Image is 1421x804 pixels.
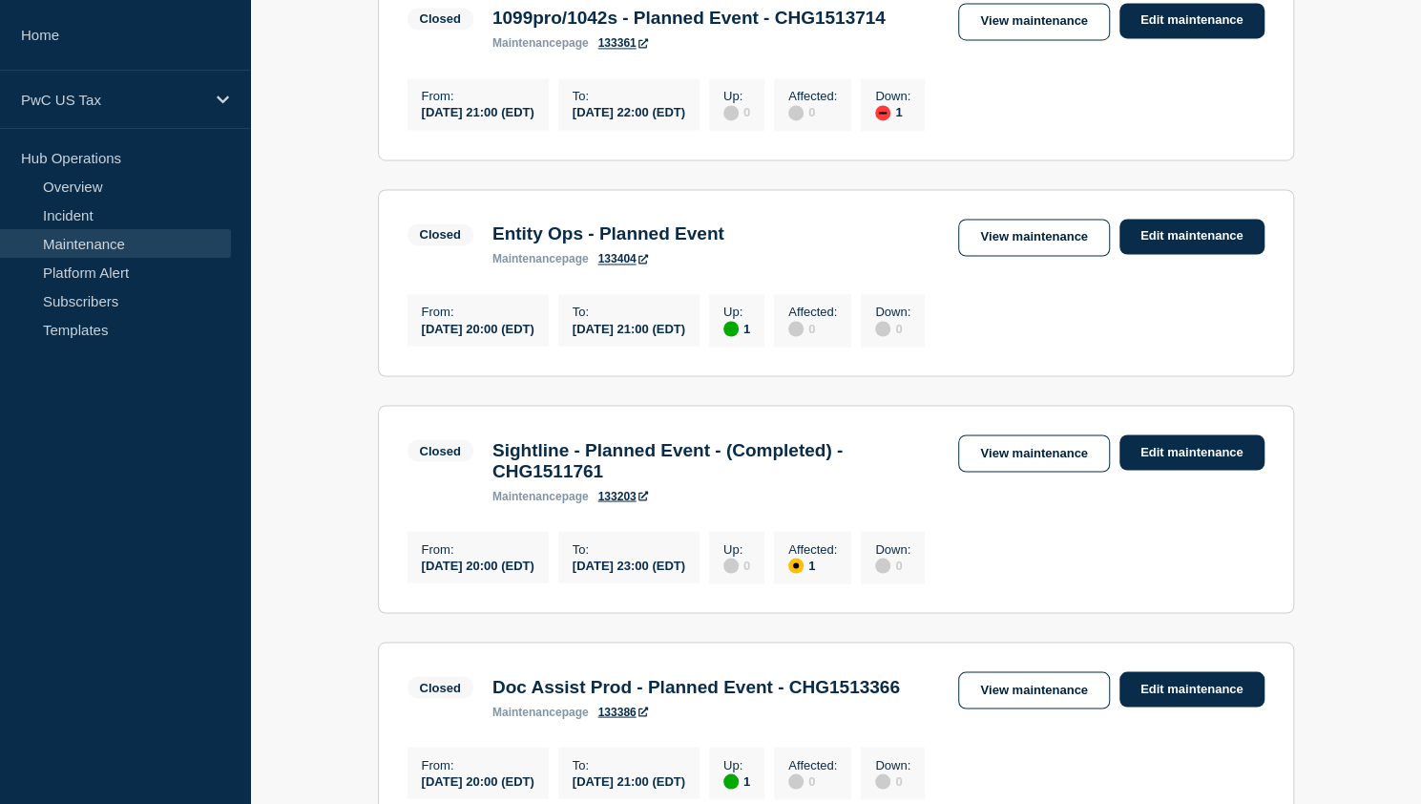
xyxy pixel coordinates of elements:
[492,36,562,50] span: maintenance
[1119,434,1264,470] a: Edit maintenance
[875,321,890,336] div: disabled
[492,252,589,265] p: page
[875,558,890,573] div: disabled
[422,757,534,772] p: From :
[723,305,750,319] p: Up :
[875,773,890,789] div: disabled
[788,305,837,319] p: Affected :
[788,319,837,336] div: 0
[573,772,685,788] div: [DATE] 21:00 (EDT)
[492,223,724,244] h3: Entity Ops - Planned Event
[1119,671,1264,707] a: Edit maintenance
[492,489,589,502] p: page
[573,757,685,772] p: To :
[723,556,750,573] div: 0
[422,772,534,788] div: [DATE] 20:00 (EDT)
[492,705,562,718] span: maintenance
[875,772,910,789] div: 0
[598,489,648,502] a: 133203
[788,105,804,120] div: disabled
[958,3,1109,40] a: View maintenance
[420,11,461,26] div: Closed
[492,252,562,265] span: maintenance
[1119,219,1264,254] a: Edit maintenance
[788,773,804,789] div: disabled
[958,219,1109,256] a: View maintenance
[723,89,750,103] p: Up :
[723,757,750,772] p: Up :
[573,541,685,556] p: To :
[788,321,804,336] div: disabled
[723,105,739,120] div: disabled
[875,319,910,336] div: 0
[788,541,837,556] p: Affected :
[422,103,534,119] div: [DATE] 21:00 (EDT)
[420,443,461,457] div: Closed
[723,103,750,120] div: 0
[788,757,837,772] p: Affected :
[422,89,534,103] p: From :
[788,103,837,120] div: 0
[598,252,648,265] a: 133404
[875,757,910,772] p: Down :
[422,556,534,572] div: [DATE] 20:00 (EDT)
[422,541,534,556] p: From :
[958,671,1109,709] a: View maintenance
[723,772,750,789] div: 1
[420,680,461,694] div: Closed
[492,489,562,502] span: maintenance
[422,319,534,335] div: [DATE] 20:00 (EDT)
[723,319,750,336] div: 1
[788,558,804,573] div: affected
[492,36,589,50] p: page
[723,773,739,789] div: up
[492,8,886,29] h3: 1099pro/1042s - Planned Event - CHG1513714
[598,36,648,50] a: 133361
[875,105,890,120] div: down
[788,89,837,103] p: Affected :
[875,89,910,103] p: Down :
[21,92,204,108] p: PwC US Tax
[723,321,739,336] div: up
[422,305,534,319] p: From :
[573,89,685,103] p: To :
[492,439,940,481] h3: Sightline - Planned Event - (Completed) - CHG1511761
[420,227,461,242] div: Closed
[875,541,910,556] p: Down :
[573,319,685,335] div: [DATE] 21:00 (EDT)
[573,103,685,119] div: [DATE] 22:00 (EDT)
[492,705,589,718] p: page
[875,305,910,319] p: Down :
[573,305,685,319] p: To :
[573,556,685,572] div: [DATE] 23:00 (EDT)
[958,434,1109,472] a: View maintenance
[788,772,837,789] div: 0
[492,676,900,697] h3: Doc Assist Prod - Planned Event - CHG1513366
[598,705,648,718] a: 133386
[1119,3,1264,38] a: Edit maintenance
[788,556,837,573] div: 1
[875,556,910,573] div: 0
[723,541,750,556] p: Up :
[723,558,739,573] div: disabled
[875,103,910,120] div: 1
